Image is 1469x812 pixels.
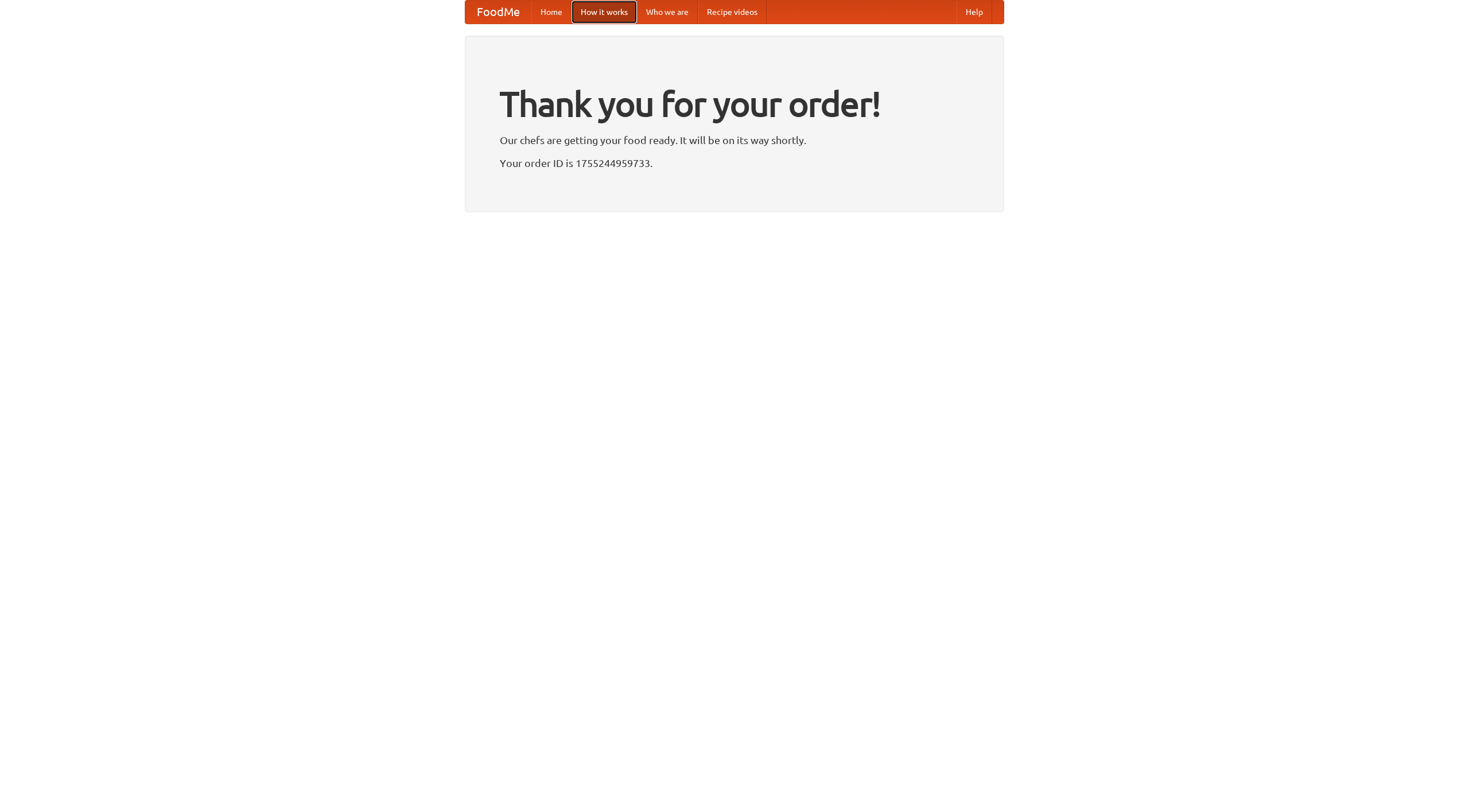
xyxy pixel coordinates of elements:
[500,154,969,172] p: Your order ID is 1755244959733.
[500,76,969,131] h1: Thank you for your order!
[637,1,698,24] a: Who we are
[500,131,969,149] p: Our chefs are getting your food ready. It will be on its way shortly.
[698,1,767,24] a: Recipe videos
[531,1,572,24] a: Home
[572,1,637,24] a: How it works
[957,1,992,24] a: Help
[465,1,531,24] a: FoodMe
